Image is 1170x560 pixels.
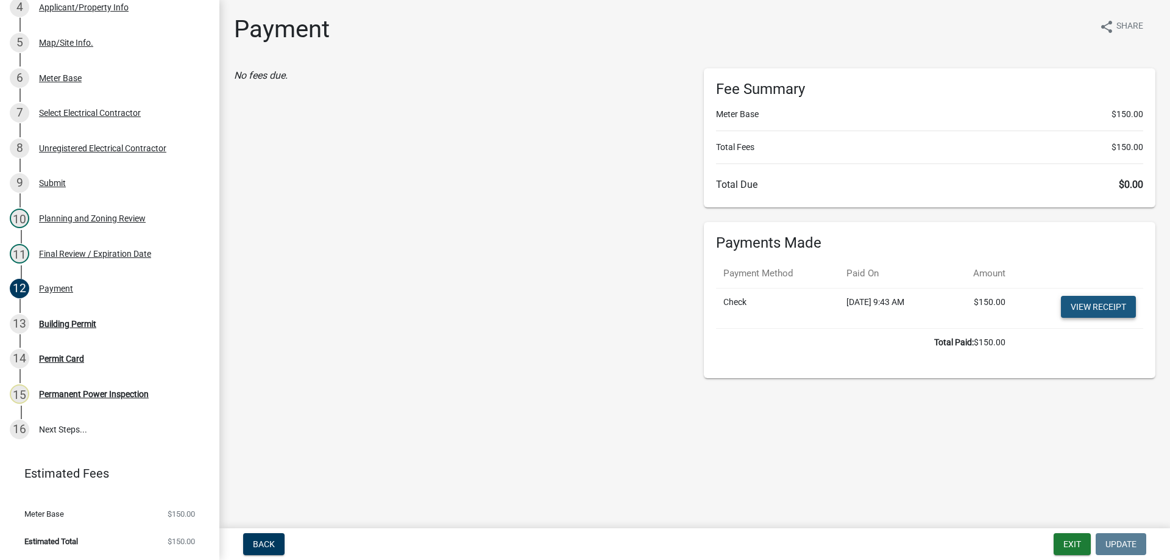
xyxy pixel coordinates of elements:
a: View receipt [1061,296,1136,318]
div: 12 [10,279,29,298]
span: Back [253,539,275,549]
div: Submit [39,179,66,187]
button: Update [1096,533,1146,555]
h6: Payments Made [716,234,1143,252]
button: Exit [1054,533,1091,555]
span: Estimated Total [24,537,78,545]
td: Check [716,288,839,328]
th: Payment Method [716,259,839,288]
div: Unregistered Electrical Contractor [39,144,166,153]
span: $150.00 [168,510,195,518]
button: Back [243,533,285,555]
div: 13 [10,314,29,334]
i: share [1099,20,1114,34]
td: $150.00 [945,288,1013,328]
div: 8 [10,138,29,158]
td: $150.00 [716,328,1013,356]
span: $150.00 [1111,141,1143,154]
div: Building Permit [39,320,96,328]
div: 6 [10,68,29,88]
div: 9 [10,173,29,193]
th: Amount [945,259,1013,288]
div: Payment [39,284,73,293]
div: 16 [10,420,29,439]
b: Total Paid: [934,337,974,347]
div: 14 [10,349,29,368]
div: Permanent Power Inspection [39,390,149,398]
div: Applicant/Property Info [39,3,129,12]
div: Meter Base [39,74,82,82]
span: $150.00 [168,537,195,545]
span: $0.00 [1119,179,1143,190]
h6: Fee Summary [716,81,1143,98]
span: Update [1105,539,1136,549]
button: shareShare [1090,15,1153,38]
div: 10 [10,209,29,228]
h1: Payment [234,15,330,44]
span: Meter Base [24,510,64,518]
h6: Total Due [716,179,1143,190]
div: 5 [10,33,29,52]
span: $150.00 [1111,108,1143,121]
a: Estimated Fees [10,461,200,486]
div: Select Electrical Contractor [39,109,141,117]
div: Planning and Zoning Review [39,214,146,223]
li: Total Fees [716,141,1143,154]
i: No fees due. [234,70,288,81]
li: Meter Base [716,108,1143,121]
div: 11 [10,244,29,264]
div: Permit Card [39,354,84,363]
div: Final Review / Expiration Date [39,249,151,258]
div: 7 [10,103,29,123]
span: Share [1116,20,1143,34]
th: Paid On [839,259,945,288]
td: [DATE] 9:43 AM [839,288,945,328]
div: 15 [10,384,29,404]
div: Map/Site Info. [39,38,93,47]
